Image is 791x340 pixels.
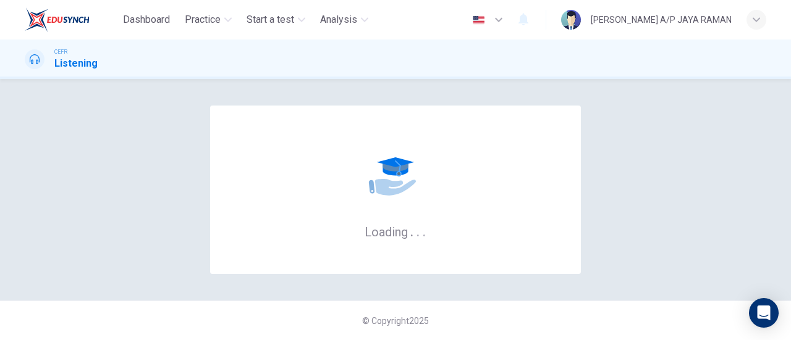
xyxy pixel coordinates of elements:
img: Profile picture [561,10,581,30]
span: © Copyright 2025 [362,316,429,326]
h6: . [416,220,420,241]
h6: . [410,220,414,241]
button: Analysis [315,9,373,31]
button: Practice [180,9,237,31]
div: Open Intercom Messenger [749,298,779,328]
h6: . [422,220,426,241]
span: CEFR [54,48,67,56]
button: Dashboard [118,9,175,31]
h6: Loading [365,223,426,239]
a: EduSynch logo [25,7,118,32]
img: en [471,15,486,25]
span: Dashboard [123,12,170,27]
h1: Listening [54,56,98,71]
div: [PERSON_NAME] A/P JAYA RAMAN [591,12,732,27]
button: Start a test [242,9,310,31]
span: Analysis [320,12,357,27]
span: Start a test [247,12,294,27]
span: Practice [185,12,221,27]
img: EduSynch logo [25,7,90,32]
